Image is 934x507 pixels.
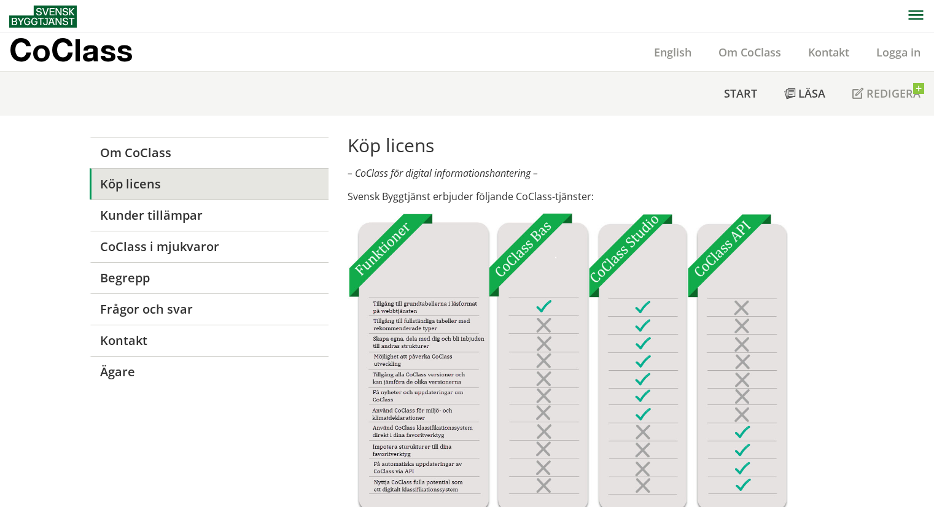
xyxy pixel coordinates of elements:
p: Svensk Byggtjänst erbjuder följande CoClass-tjänster: [348,190,844,203]
img: Svensk Byggtjänst [9,6,77,28]
h1: Köp licens [348,134,844,157]
a: Frågor och svar [90,293,329,325]
a: Ägare [90,356,329,387]
a: Om CoClass [705,45,795,60]
a: Begrepp [90,262,329,293]
a: Kunder tillämpar [90,199,329,231]
span: Läsa [798,86,825,101]
a: Kontakt [90,325,329,356]
a: Logga in [863,45,934,60]
a: English [640,45,705,60]
a: Läsa [771,72,839,115]
a: Start [710,72,771,115]
a: Om CoClass [90,137,329,168]
a: CoClass [9,33,159,71]
a: Kontakt [795,45,863,60]
a: CoClass i mjukvaror [90,231,329,262]
em: – CoClass för digital informationshantering – [348,166,538,180]
p: CoClass [9,43,133,57]
a: Köp licens [90,168,329,199]
span: Start [724,86,757,101]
